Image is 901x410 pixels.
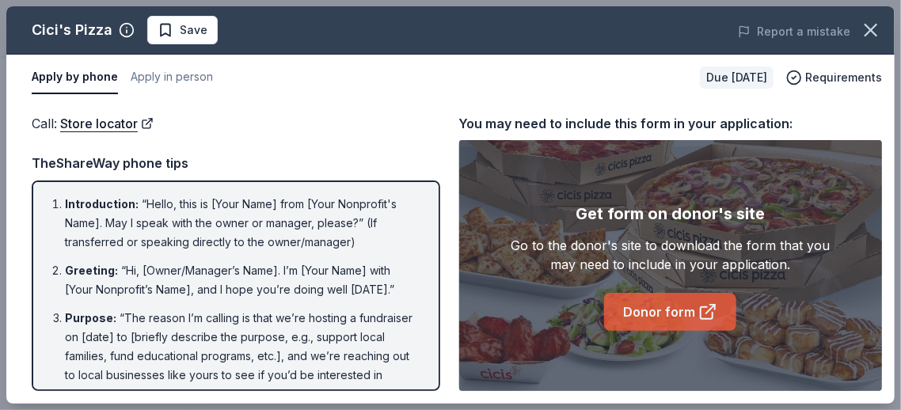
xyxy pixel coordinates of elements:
span: Purpose : [65,311,116,325]
div: You may need to include this form in your application: [459,113,882,134]
div: Get form on donor's site [576,201,766,226]
div: Cici's Pizza [32,17,112,43]
button: Apply by phone [32,61,118,94]
button: Requirements [786,68,882,87]
div: TheShareWay phone tips [32,153,440,173]
span: Requirements [805,68,882,87]
li: “Hello, this is [Your Name] from [Your Nonprofit's Name]. May I speak with the owner or manager, ... [65,195,416,252]
span: Save [180,21,207,40]
button: Save [147,16,218,44]
button: Report a mistake [738,22,850,41]
span: Introduction : [65,197,139,211]
button: Apply in person [131,61,213,94]
a: Store locator [60,113,154,134]
li: “Hi, [Owner/Manager’s Name]. I’m [Your Name] with [Your Nonprofit’s Name], and I hope you’re doin... [65,261,416,299]
div: Due [DATE] [700,66,774,89]
div: Go to the donor's site to download the form that you may need to include in your application. [501,236,840,274]
span: Greeting : [65,264,118,277]
li: “The reason I’m calling is that we’re hosting a fundraiser on [date] to [briefly describe the pur... [65,309,416,404]
a: Donor form [604,293,736,331]
div: Call : [32,113,440,134]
